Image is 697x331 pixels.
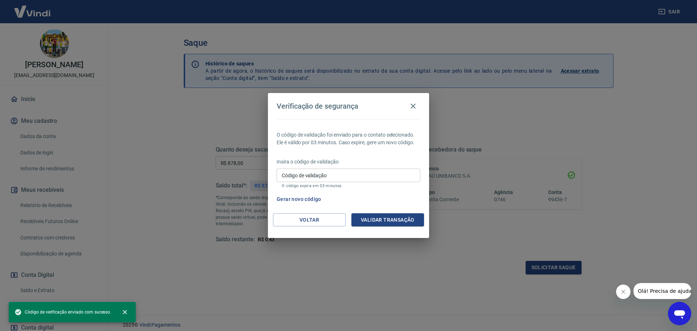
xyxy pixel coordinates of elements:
[274,193,324,206] button: Gerar novo código
[351,213,424,227] button: Validar transação
[117,304,133,320] button: close
[668,302,691,325] iframe: Botão para abrir a janela de mensagens
[277,158,420,166] p: Insira o código de validação
[277,131,420,146] p: O código de validação foi enviado para o contato selecionado. Ele é válido por 03 minutos. Caso e...
[273,213,346,227] button: Voltar
[282,183,415,188] p: O código expira em 03 minutos.
[633,283,691,299] iframe: Mensagem da empresa
[15,308,111,316] span: Código de verificação enviado com sucesso.
[277,102,358,110] h4: Verificação de segurança
[616,284,631,299] iframe: Fechar mensagem
[4,5,61,11] span: Olá! Precisa de ajuda?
